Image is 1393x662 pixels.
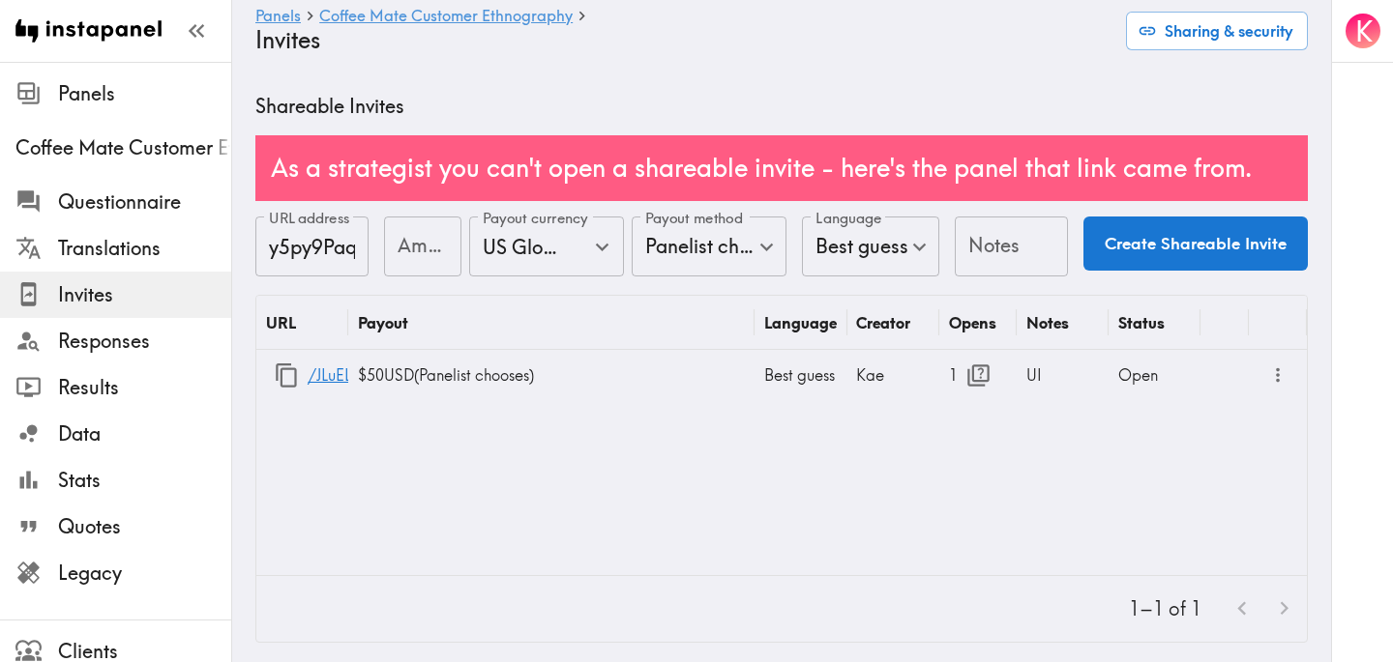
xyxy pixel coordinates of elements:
span: Stats [58,467,231,494]
button: K [1344,12,1382,50]
span: Coffee Mate Customer Ethnography [15,134,231,161]
div: Open [1109,350,1200,400]
h4: Invites [255,26,1111,54]
span: Data [58,420,231,447]
span: Quotes [58,513,231,540]
a: Coffee Mate Customer Ethnography [319,8,573,26]
div: Best guess [802,216,939,276]
span: K [1355,14,1373,48]
div: Language [764,313,837,332]
button: more [1262,360,1294,391]
div: Kae [846,350,938,400]
div: Payout [358,313,408,332]
div: Best guess [755,350,846,400]
div: $50 USD ( Panelist chooses ) [348,350,755,400]
p: 1–1 of 1 [1129,595,1201,622]
h5: Shareable Invites [255,93,1308,120]
span: Questionnaire [58,188,231,216]
label: URL address [269,208,350,229]
label: Payout method [645,208,743,229]
div: Notes [1026,313,1069,332]
span: Invites [58,281,231,308]
label: Payout currency [483,208,588,229]
a: /JLuELdhb6 [308,351,387,400]
span: Panels [58,80,231,107]
button: Sharing & security [1126,12,1308,50]
label: Language [815,208,881,229]
div: As a strategist you can't open a shareable invite - here's the panel that link came from. [255,135,1308,201]
div: 1 [949,351,1007,400]
button: Create Shareable Invite [1083,216,1308,271]
button: Open [587,232,617,262]
span: Legacy [58,560,231,587]
div: UI [1017,350,1109,400]
span: Translations [58,235,231,262]
a: Panels [255,8,301,26]
span: Results [58,374,231,401]
div: URL [266,313,296,332]
div: Opens [949,313,996,332]
div: Status [1118,313,1165,332]
span: Responses [58,328,231,355]
div: Creator [856,313,910,332]
div: Panelist chooses [632,216,786,276]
